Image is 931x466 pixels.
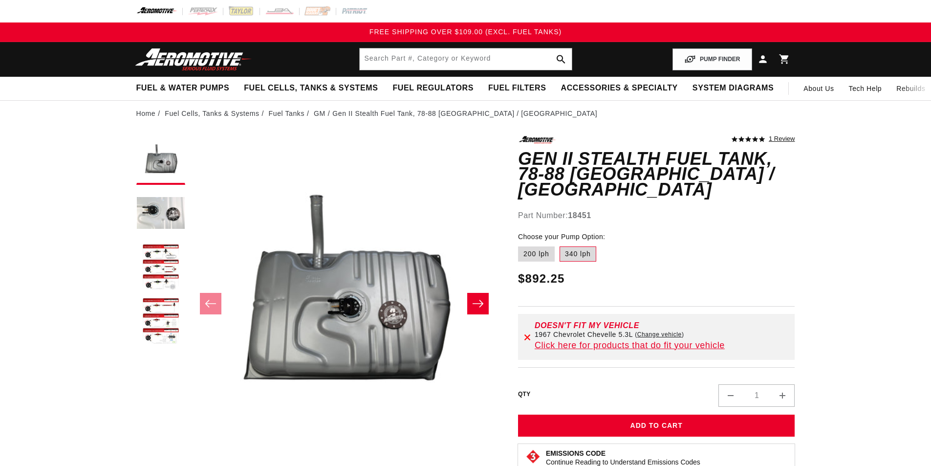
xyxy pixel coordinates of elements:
[693,83,774,93] span: System Diagrams
[518,270,565,288] span: $892.25
[546,449,606,457] strong: Emissions Code
[896,83,925,94] span: Rebuilds
[132,48,255,71] img: Aeromotive
[136,297,185,346] button: Load image 4 in gallery view
[518,209,795,222] div: Part Number:
[129,77,237,100] summary: Fuel & Water Pumps
[561,83,678,93] span: Accessories & Specialty
[244,83,378,93] span: Fuel Cells, Tanks & Systems
[392,83,473,93] span: Fuel Regulators
[518,415,795,437] button: Add to Cart
[136,244,185,292] button: Load image 3 in gallery view
[796,77,841,100] a: About Us
[385,77,480,100] summary: Fuel Regulators
[568,211,591,220] strong: 18451
[369,28,562,36] span: FREE SHIPPING OVER $109.00 (EXCL. FUEL TANKS)
[360,48,572,70] input: Search by Part Number, Category or Keyword
[200,293,221,314] button: Slide left
[535,340,725,350] a: Click here for products that do fit your vehicle
[550,48,572,70] button: search button
[467,293,489,314] button: Slide right
[518,246,555,262] label: 200 lph
[488,83,546,93] span: Fuel Filters
[525,449,541,465] img: Emissions code
[769,136,795,143] a: 1 reviews
[136,190,185,239] button: Load image 2 in gallery view
[481,77,554,100] summary: Fuel Filters
[842,77,889,100] summary: Tech Help
[560,246,596,262] label: 340 lph
[518,390,531,399] label: QTY
[237,77,385,100] summary: Fuel Cells, Tanks & Systems
[332,108,597,119] li: Gen II Stealth Fuel Tank, 78-88 [GEOGRAPHIC_DATA] / [GEOGRAPHIC_DATA]
[136,108,156,119] a: Home
[269,108,304,119] a: Fuel Tanks
[849,83,882,94] span: Tech Help
[136,136,185,185] button: Load image 1 in gallery view
[518,151,795,198] h1: Gen II Stealth Fuel Tank, 78-88 [GEOGRAPHIC_DATA] / [GEOGRAPHIC_DATA]
[685,77,781,100] summary: System Diagrams
[554,77,685,100] summary: Accessories & Specialty
[535,322,789,330] div: Doesn't fit my vehicle
[635,331,684,338] a: Change vehicle
[314,108,325,119] a: GM
[136,83,230,93] span: Fuel & Water Pumps
[518,232,606,242] legend: Choose your Pump Option:
[803,85,834,92] span: About Us
[136,108,795,119] nav: breadcrumbs
[672,48,752,70] button: PUMP FINDER
[165,108,266,119] li: Fuel Cells, Tanks & Systems
[535,331,633,338] span: 1967 Chevrolet Chevelle 5.3L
